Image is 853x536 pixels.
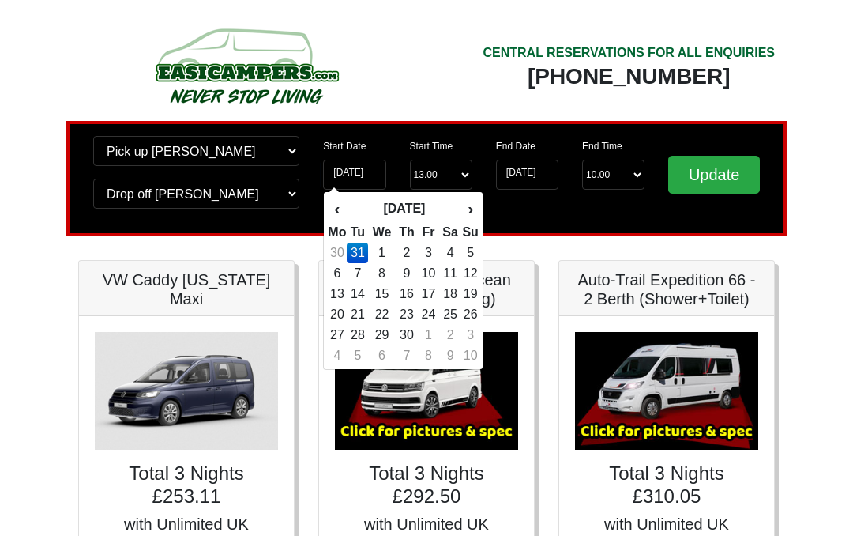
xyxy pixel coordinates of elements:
td: 28 [347,325,368,345]
td: 9 [396,263,419,284]
td: 31 [347,243,368,263]
th: › [461,195,479,222]
h4: Total 3 Nights £253.11 [95,462,278,508]
td: 11 [439,263,462,284]
label: Start Date [323,139,366,153]
td: 10 [418,263,439,284]
img: VW California Ocean T6.1 (Auto, Awning) [335,332,518,450]
td: 25 [439,304,462,325]
td: 6 [327,263,347,284]
td: 9 [439,345,462,366]
td: 4 [327,345,347,366]
th: Tu [347,222,368,243]
td: 2 [396,243,419,263]
td: 1 [418,325,439,345]
input: Update [668,156,760,194]
td: 12 [461,263,479,284]
td: 10 [461,345,479,366]
td: 17 [418,284,439,304]
td: 14 [347,284,368,304]
h5: VW Caddy [US_STATE] Maxi [95,270,278,308]
td: 23 [396,304,419,325]
td: 18 [439,284,462,304]
h4: Total 3 Nights £310.05 [575,462,758,508]
td: 19 [461,284,479,304]
td: 5 [461,243,479,263]
td: 8 [368,263,395,284]
td: 2 [439,325,462,345]
label: End Date [496,139,535,153]
th: ‹ [327,195,347,222]
td: 7 [396,345,419,366]
input: Start Date [323,160,385,190]
td: 8 [418,345,439,366]
td: 13 [327,284,347,304]
label: Start Time [410,139,453,153]
td: 26 [461,304,479,325]
td: 16 [396,284,419,304]
td: 21 [347,304,368,325]
td: 27 [327,325,347,345]
img: VW Caddy California Maxi [95,332,278,450]
th: Sa [439,222,462,243]
th: Su [461,222,479,243]
td: 4 [439,243,462,263]
th: Th [396,222,419,243]
td: 5 [347,345,368,366]
img: campers-checkout-logo.png [96,22,396,109]
label: End Time [582,139,622,153]
th: We [368,222,395,243]
td: 15 [368,284,395,304]
th: [DATE] [347,195,461,222]
td: 6 [368,345,395,366]
td: 22 [368,304,395,325]
th: Fr [418,222,439,243]
td: 30 [396,325,419,345]
h5: Auto-Trail Expedition 66 - 2 Berth (Shower+Toilet) [575,270,758,308]
th: Mo [327,222,347,243]
div: CENTRAL RESERVATIONS FOR ALL ENQUIRIES [483,43,775,62]
div: [PHONE_NUMBER] [483,62,775,91]
img: Auto-Trail Expedition 66 - 2 Berth (Shower+Toilet) [575,332,758,450]
td: 30 [327,243,347,263]
td: 24 [418,304,439,325]
td: 1 [368,243,395,263]
td: 3 [418,243,439,263]
td: 29 [368,325,395,345]
h4: Total 3 Nights £292.50 [335,462,518,508]
input: Return Date [496,160,558,190]
td: 7 [347,263,368,284]
td: 3 [461,325,479,345]
td: 20 [327,304,347,325]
